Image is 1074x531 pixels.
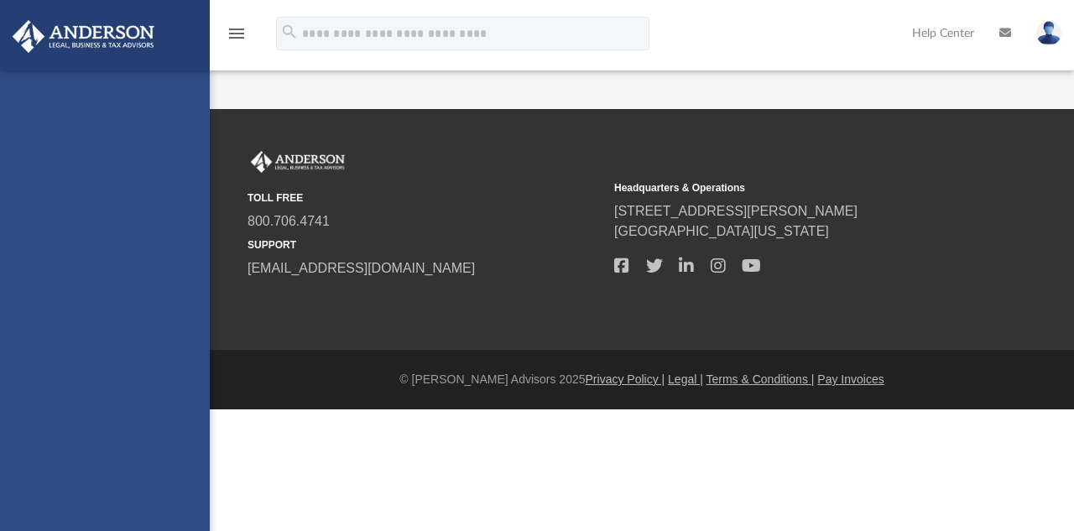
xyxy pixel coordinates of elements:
[227,32,247,44] a: menu
[817,372,884,386] a: Pay Invoices
[706,372,815,386] a: Terms & Conditions |
[210,371,1074,388] div: © [PERSON_NAME] Advisors 2025
[248,214,330,228] a: 800.706.4741
[248,261,475,275] a: [EMAIL_ADDRESS][DOMAIN_NAME]
[248,190,602,206] small: TOLL FREE
[1036,21,1061,45] img: User Pic
[668,372,703,386] a: Legal |
[248,151,348,173] img: Anderson Advisors Platinum Portal
[586,372,665,386] a: Privacy Policy |
[614,180,969,195] small: Headquarters & Operations
[614,204,858,218] a: [STREET_ADDRESS][PERSON_NAME]
[227,23,247,44] i: menu
[248,237,602,252] small: SUPPORT
[8,20,159,53] img: Anderson Advisors Platinum Portal
[614,224,829,238] a: [GEOGRAPHIC_DATA][US_STATE]
[280,23,299,41] i: search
